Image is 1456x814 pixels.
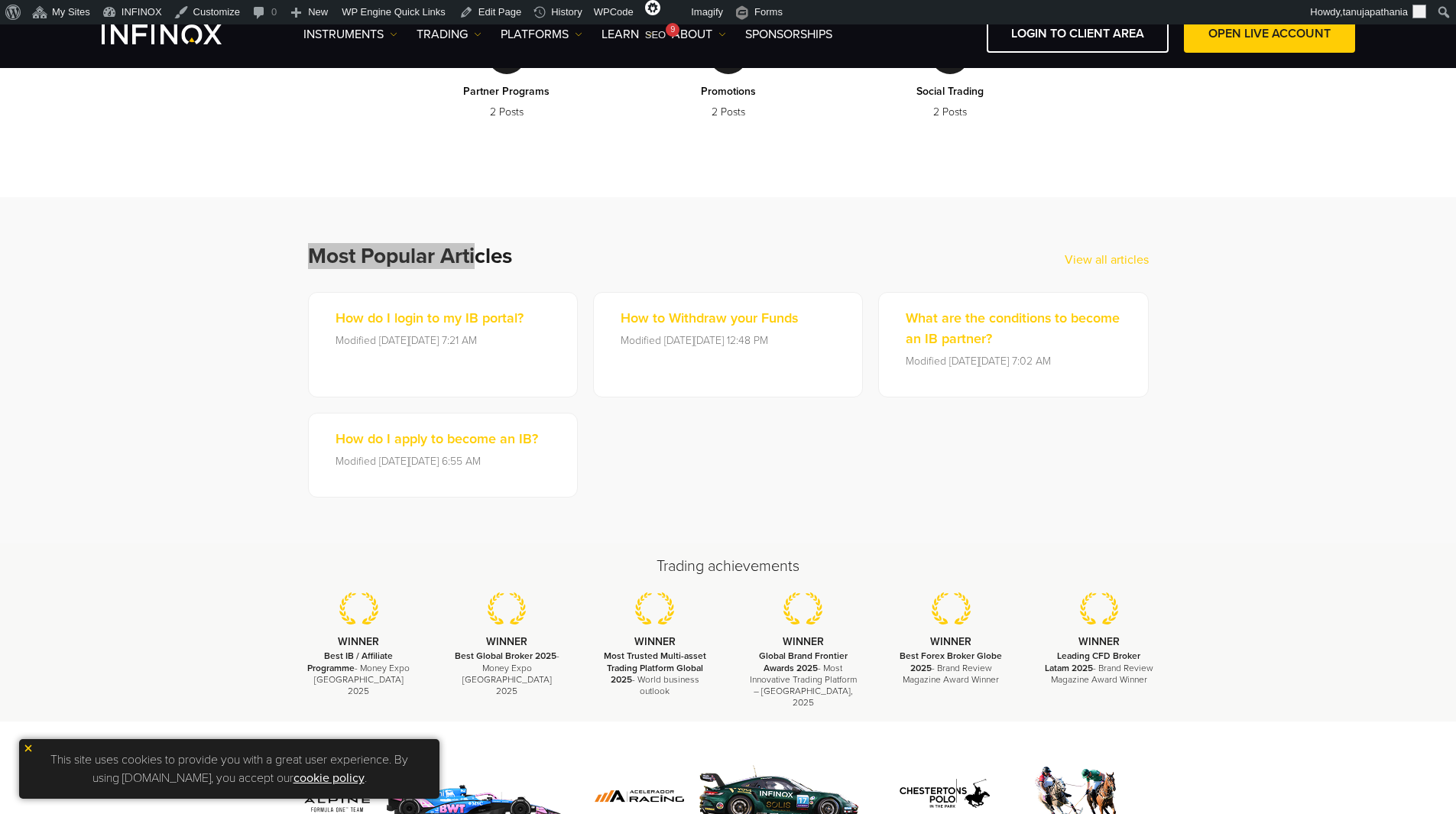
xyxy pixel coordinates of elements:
strong: Best Global Broker 2025 [455,650,556,661]
a: ABOUT [672,25,726,44]
a: Partner Programs 2 Posts [407,17,606,151]
p: - Money Expo [GEOGRAPHIC_DATA] 2025 [452,650,562,697]
img: yellow close icon [23,743,34,754]
p: How to Withdraw your Funds [621,308,798,329]
strong: WINNER [338,635,379,648]
p: How do I login to my IB portal? [336,308,524,329]
span: tanujapathania [1343,6,1408,18]
p: Promotions [701,83,756,99]
a: What are the conditions to become an IB partner? Modified [DATE][DATE] 7:02 AM [878,292,1148,397]
p: Modified [DATE][DATE] 7:02 AM [906,353,1132,369]
p: What are the conditions to become an IB partner? [906,308,1132,349]
p: Modified [DATE][DATE] 7:21 AM [336,332,524,349]
p: - Brand Review Magazine Award Winner [896,650,1006,686]
p: 2 Posts [916,104,984,120]
a: How do I login to my IB portal? Modified [DATE][DATE] 7:21 AM [308,292,578,397]
strong: WINNER [1078,635,1120,648]
p: - Brand Review Magazine Award Winner [1044,650,1154,686]
p: Partner Programs [463,83,550,99]
a: Promotions 2 Posts [629,17,828,151]
p: Modified [DATE][DATE] 6:55 AM [336,453,538,469]
p: This site uses cookies to provide you with a great user experience. By using [DOMAIN_NAME], you a... [27,747,432,791]
strong: Best IB / Affiliate Programme [307,650,393,673]
a: View all articles [1065,251,1149,269]
strong: Best Forex Broker Globe 2025 [900,650,1002,673]
p: 2 Posts [701,104,756,120]
a: Instruments [303,25,397,44]
p: Modified [DATE][DATE] 12:48 PM [621,332,798,349]
a: SPONSORSHIPS [745,25,832,44]
h2: Trading achievements [285,556,1172,577]
p: - World business outlook [600,650,710,697]
a: TRADING [417,25,482,44]
strong: WINNER [783,635,824,648]
strong: Global Brand Frontier Awards 2025 [759,650,848,673]
a: How do I apply to become an IB? Modified [DATE][DATE] 6:55 AM [308,413,578,498]
p: Social Trading [916,83,984,99]
a: Social Trading 2 Posts [851,17,1049,151]
h2: Most Popular Articles [308,243,1065,269]
a: cookie policy [293,770,365,786]
a: PLATFORMS [501,25,582,44]
strong: Leading CFD Broker Latam 2025 [1045,650,1141,673]
a: OPEN LIVE ACCOUNT [1184,15,1355,53]
strong: WINNER [634,635,676,648]
div: 9 [666,23,679,37]
a: How to Withdraw your Funds Modified [DATE][DATE] 12:48 PM [593,292,863,397]
a: LOGIN TO CLIENT AREA [987,15,1169,53]
p: 2 Posts [463,104,550,120]
span: SEO [645,29,666,41]
strong: Most Trusted Multi-asset Trading Platform Global 2025 [604,650,706,684]
a: Learn [602,25,653,44]
strong: WINNER [486,635,527,648]
p: - Most Innovative Trading Platform – [GEOGRAPHIC_DATA], 2025 [748,650,858,709]
p: How do I apply to become an IB? [336,429,538,449]
a: INFINOX Logo [102,24,258,44]
strong: WINNER [930,635,971,648]
p: - Money Expo [GEOGRAPHIC_DATA] 2025 [304,650,414,697]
